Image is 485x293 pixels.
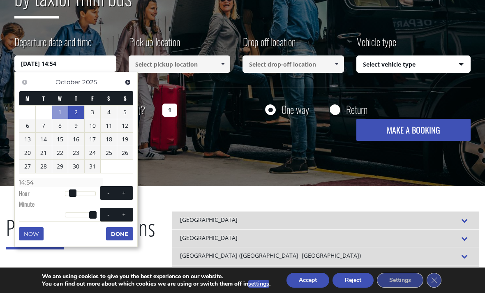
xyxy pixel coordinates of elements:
[52,160,68,173] a: 29
[82,78,97,86] span: 2025
[14,35,92,55] label: Departure date and time
[85,119,101,132] a: 10
[356,119,470,141] button: MAKE A BOOKING
[85,106,101,119] a: 3
[36,160,52,173] a: 28
[25,94,29,102] span: Monday
[101,211,116,219] button: -
[125,79,131,85] span: Next
[117,189,132,197] button: +
[101,106,117,119] a: 4
[107,94,110,102] span: Saturday
[101,133,117,146] a: 18
[333,273,374,288] button: Reject
[75,94,77,102] span: Thursday
[19,200,65,210] dt: Minute
[117,119,133,132] a: 12
[85,133,101,146] a: 17
[357,56,470,73] span: Select vehicle type
[172,211,479,229] div: [GEOGRAPHIC_DATA]
[19,160,35,173] a: 27
[19,133,35,146] a: 13
[42,280,270,288] p: You can find out more about which cookies we are using or switch them off in .
[19,76,30,88] a: Previous
[42,94,45,102] span: Tuesday
[68,106,84,119] a: 2
[52,106,68,119] a: 1
[117,133,133,146] a: 19
[101,146,117,159] a: 25
[85,146,101,159] a: 24
[19,119,35,132] a: 6
[172,265,479,283] div: [GEOGRAPHIC_DATA]
[216,55,230,73] a: Show All Items
[52,146,68,159] a: 22
[85,160,101,173] a: 31
[36,133,52,146] a: 14
[356,35,396,55] label: Vehicle type
[427,273,441,288] button: Close GDPR Cookie Banner
[117,146,133,159] a: 26
[124,94,127,102] span: Sunday
[101,119,117,132] a: 11
[19,146,35,159] a: 20
[19,189,65,200] dt: Hour
[42,273,270,280] p: We are using cookies to give you the best experience on our website.
[6,211,155,256] h2: Destinations
[101,189,116,197] button: -
[129,55,230,73] input: Select pickup location
[377,273,423,288] button: Settings
[68,160,84,173] a: 30
[52,119,68,132] a: 8
[68,133,84,146] a: 16
[6,212,64,249] span: Popular
[36,119,52,132] a: 7
[242,35,296,55] label: Drop off location
[122,76,133,88] a: Next
[91,94,94,102] span: Friday
[346,104,367,115] label: Return
[129,35,180,55] label: Pick up location
[286,273,329,288] button: Accept
[106,227,133,240] button: Done
[19,227,44,240] button: Now
[58,94,62,102] span: Wednesday
[282,104,309,115] label: One way
[55,78,81,86] span: October
[21,79,28,85] span: Previous
[117,211,132,219] button: +
[242,55,344,73] input: Select drop-off location
[330,55,344,73] a: Show All Items
[172,247,479,265] div: [GEOGRAPHIC_DATA] ([GEOGRAPHIC_DATA], [GEOGRAPHIC_DATA])
[68,146,84,159] a: 23
[248,280,269,288] button: settings
[36,146,52,159] a: 21
[172,229,479,247] div: [GEOGRAPHIC_DATA]
[52,133,68,146] a: 15
[68,119,84,132] a: 9
[117,106,133,119] a: 5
